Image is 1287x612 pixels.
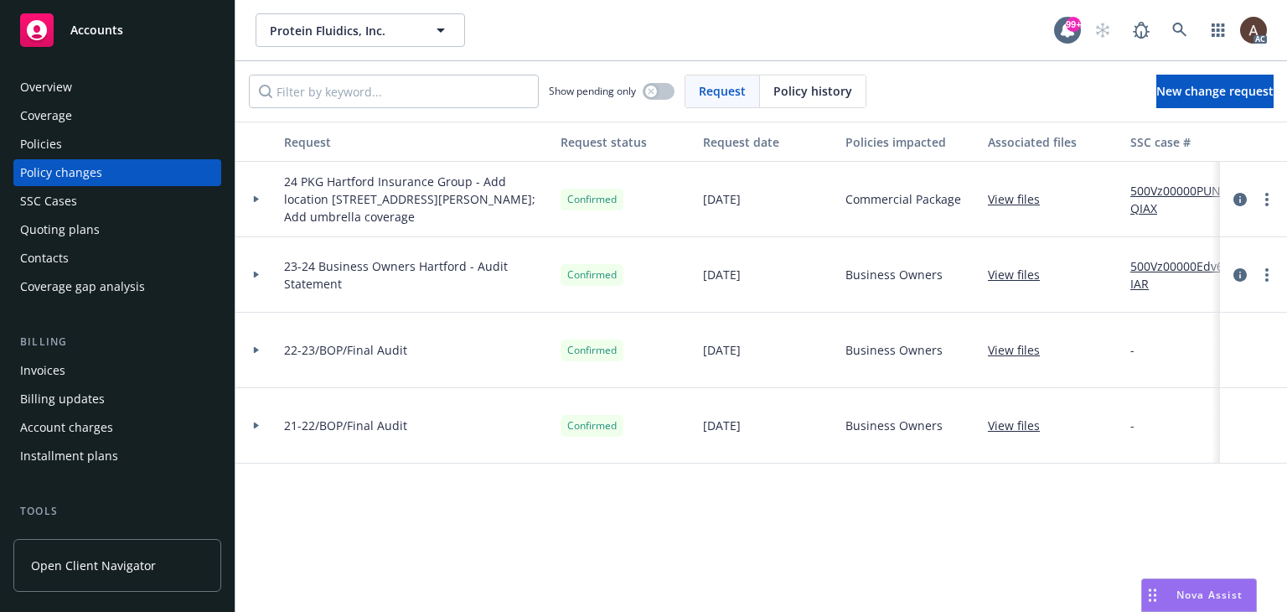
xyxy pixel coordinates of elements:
div: Associated files [988,133,1117,151]
a: Quoting plans [13,216,221,243]
button: Protein Fluidics, Inc. [256,13,465,47]
a: more [1257,189,1277,210]
div: Policy changes [20,159,102,186]
span: - [1130,417,1135,434]
div: Coverage gap analysis [20,273,145,300]
button: SSC case # [1124,122,1249,162]
div: 99+ [1066,17,1081,32]
div: Coverage [20,102,72,129]
a: View files [988,417,1053,434]
a: circleInformation [1230,189,1250,210]
a: Start snowing [1086,13,1119,47]
div: Contacts [20,245,69,272]
button: Request status [554,122,696,162]
span: 22-23/BOP/Final Audit [284,341,407,359]
a: Search [1163,13,1197,47]
span: Request [699,82,746,100]
a: View files [988,266,1053,283]
span: Confirmed [567,267,617,283]
button: Associated files [981,122,1124,162]
span: Commercial Package [845,190,961,208]
span: Confirmed [567,418,617,433]
a: Coverage [13,102,221,129]
a: Contacts [13,245,221,272]
button: Request [277,122,554,162]
a: Accounts [13,7,221,54]
span: [DATE] [703,190,741,208]
img: photo [1240,17,1267,44]
a: more [1257,265,1277,285]
a: View files [988,190,1053,208]
a: SSC Cases [13,188,221,215]
span: 23-24 Business Owners Hartford - Audit Statement [284,257,547,293]
div: Billing updates [20,386,105,412]
div: Request status [561,133,690,151]
div: Overview [20,74,72,101]
span: - [1130,341,1135,359]
button: Nova Assist [1141,578,1257,612]
a: Switch app [1202,13,1235,47]
span: 24 PKG Hartford Insurance Group - Add location [STREET_ADDRESS][PERSON_NAME]; Add umbrella coverage [284,173,547,226]
div: Account charges [20,414,113,441]
span: Open Client Navigator [31,557,156,574]
a: Installment plans [13,443,221,469]
span: Business Owners [845,266,943,283]
div: Tools [13,503,221,520]
span: [DATE] [703,417,741,434]
div: Invoices [20,357,65,384]
button: Request date [696,122,839,162]
div: SSC Cases [20,188,77,215]
span: Policy history [773,82,852,100]
a: 500Vz00000Edv6LIAR [1130,257,1243,293]
a: View files [988,341,1053,359]
span: Nova Assist [1176,588,1243,602]
button: Policies impacted [839,122,981,162]
span: 21-22/BOP/Final Audit [284,417,407,434]
span: Accounts [70,23,123,37]
input: Filter by keyword... [249,75,539,108]
div: Installment plans [20,443,118,469]
span: Confirmed [567,343,617,358]
a: New change request [1156,75,1274,108]
a: Account charges [13,414,221,441]
div: Quoting plans [20,216,100,243]
div: Toggle Row Expanded [235,313,277,388]
a: Overview [13,74,221,101]
a: Policy changes [13,159,221,186]
a: Coverage gap analysis [13,273,221,300]
div: Policies [20,131,62,158]
a: Policies [13,131,221,158]
span: [DATE] [703,266,741,283]
span: New change request [1156,83,1274,99]
a: Report a Bug [1124,13,1158,47]
a: circleInformation [1230,265,1250,285]
span: Business Owners [845,417,943,434]
div: Drag to move [1142,579,1163,611]
div: Request date [703,133,832,151]
span: [DATE] [703,341,741,359]
span: Show pending only [549,84,636,98]
a: Billing updates [13,386,221,412]
div: Billing [13,334,221,350]
div: Request [284,133,547,151]
a: Invoices [13,357,221,384]
div: SSC case # [1130,133,1243,151]
div: Toggle Row Expanded [235,388,277,464]
div: Toggle Row Expanded [235,162,277,237]
span: Confirmed [567,192,617,207]
a: 500Vz00000PUNqQIAX [1130,182,1243,217]
div: Toggle Row Expanded [235,237,277,313]
div: Policies impacted [845,133,974,151]
span: Business Owners [845,341,943,359]
span: Protein Fluidics, Inc. [270,22,415,39]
